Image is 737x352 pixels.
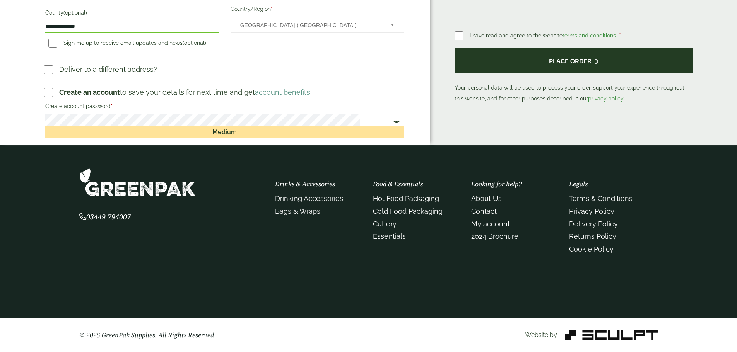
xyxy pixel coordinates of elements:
[271,6,273,12] abbr: required
[239,17,380,33] span: United Kingdom (UK)
[183,40,206,46] span: (optional)
[565,330,658,339] img: Sculpt
[471,207,497,215] a: Contact
[588,95,623,102] a: privacy policy
[231,17,404,33] span: Country/Region
[471,220,510,228] a: My account
[59,87,310,97] p: to save your details for next time and get
[569,220,618,228] a: Delivery Policy
[373,194,439,202] a: Hot Food Packaging
[569,207,614,215] a: Privacy Policy
[569,194,633,202] a: Terms & Conditions
[455,48,693,73] button: Place order
[48,39,57,48] input: Sign me up to receive email updates and news(optional)
[79,214,131,221] a: 03449 794007
[59,88,120,96] strong: Create an account
[255,88,310,96] a: account benefits
[59,64,157,75] p: Deliver to a different address?
[563,32,616,39] a: terms and conditions
[373,207,443,215] a: Cold Food Packaging
[569,232,616,240] a: Returns Policy
[455,48,693,104] p: Your personal data will be used to process your order, support your experience throughout this we...
[275,207,320,215] a: Bags & Wraps
[569,245,614,253] a: Cookie Policy
[79,330,266,340] p: © 2025 GreenPak Supplies. All Rights Reserved
[45,126,404,138] div: Medium
[111,103,113,109] abbr: required
[79,168,195,196] img: GreenPak Supplies
[619,32,621,39] abbr: required
[45,101,404,114] label: Create account password
[470,32,617,39] span: I have read and agree to the website
[373,232,406,240] a: Essentials
[275,194,343,202] a: Drinking Accessories
[471,194,502,202] a: About Us
[63,10,87,16] span: (optional)
[231,3,404,17] label: Country/Region
[471,232,518,240] a: 2024 Brochure
[373,220,397,228] a: Cutlery
[45,7,219,20] label: County
[79,212,131,221] span: 03449 794007
[525,331,557,338] span: Website by
[45,40,209,48] label: Sign me up to receive email updates and news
